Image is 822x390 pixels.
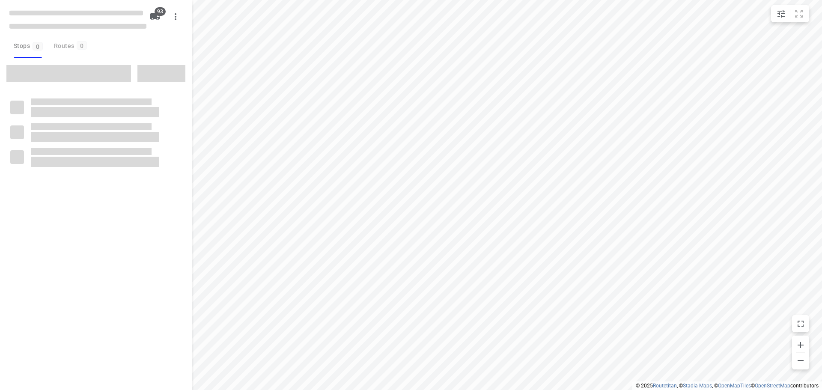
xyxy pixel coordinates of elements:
[755,383,790,389] a: OpenStreetMap
[718,383,751,389] a: OpenMapTiles
[771,5,809,22] div: small contained button group
[653,383,677,389] a: Routetitan
[773,5,790,22] button: Map settings
[683,383,712,389] a: Stadia Maps
[636,383,819,389] li: © 2025 , © , © © contributors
